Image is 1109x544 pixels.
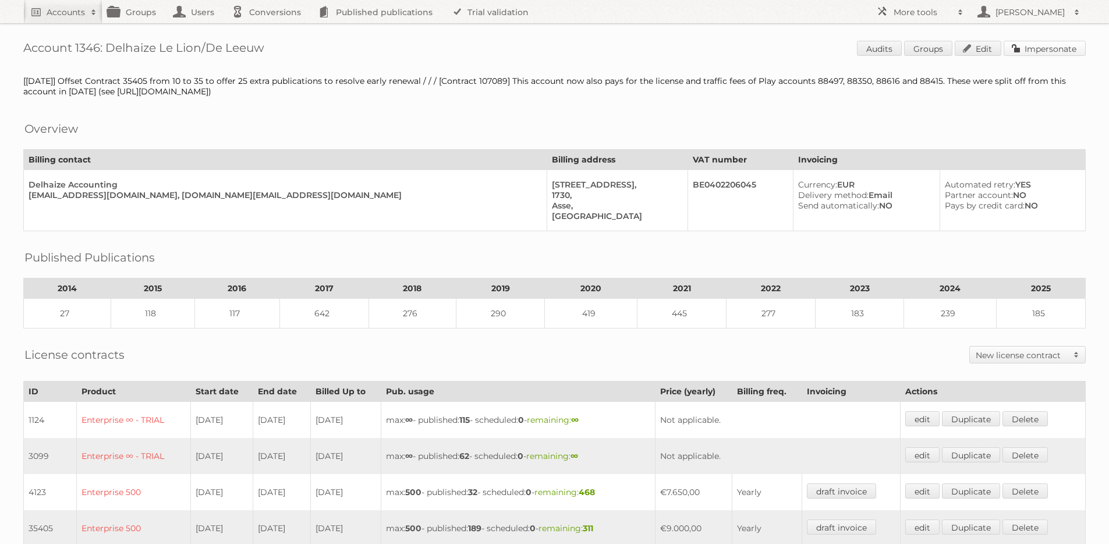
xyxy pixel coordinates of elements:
[459,415,470,425] strong: 115
[905,411,940,426] a: edit
[527,415,579,425] span: remaining:
[942,411,1000,426] a: Duplicate
[1004,41,1086,56] a: Impersonate
[945,200,1025,211] span: Pays by credit card:
[942,520,1000,535] a: Duplicate
[468,523,481,534] strong: 189
[24,278,111,299] th: 2014
[905,483,940,499] a: edit
[970,347,1085,363] a: New license contract
[798,200,879,211] span: Send automatically:
[807,483,876,499] a: draft invoice
[798,179,930,190] div: EUR
[381,474,656,510] td: max: - published: - scheduled: -
[111,278,194,299] th: 2015
[901,381,1086,402] th: Actions
[369,299,456,328] td: 276
[194,299,280,328] td: 117
[732,474,802,510] td: Yearly
[456,299,545,328] td: 290
[656,381,732,402] th: Price (yearly)
[24,381,77,402] th: ID
[815,278,904,299] th: 2023
[1002,411,1048,426] a: Delete
[29,179,537,190] div: Delhaize Accounting
[381,438,656,474] td: max: - published: - scheduled: -
[24,150,547,170] th: Billing contact
[24,402,77,439] td: 1124
[405,451,413,461] strong: ∞
[732,381,802,402] th: Billing freq.
[656,438,901,474] td: Not applicable.
[76,381,190,402] th: Product
[280,278,369,299] th: 2017
[547,150,688,170] th: Billing address
[571,415,579,425] strong: ∞
[798,190,869,200] span: Delivery method:
[253,402,310,439] td: [DATE]
[552,200,679,211] div: Asse,
[381,402,656,439] td: max: - published: - scheduled: -
[798,190,930,200] div: Email
[24,438,77,474] td: 3099
[23,76,1086,97] div: [[DATE]] Offset Contract 35405 from 10 to 35 to offer 25 extra publications to resolve early rene...
[798,200,930,211] div: NO
[904,299,997,328] td: 239
[1002,520,1048,535] a: Delete
[310,381,381,402] th: Billed Up to
[310,474,381,510] td: [DATE]
[798,179,837,190] span: Currency:
[656,402,901,439] td: Not applicable.
[993,6,1068,18] h2: [PERSON_NAME]
[369,278,456,299] th: 2018
[942,483,1000,499] a: Duplicate
[955,41,1001,56] a: Edit
[905,520,940,535] a: edit
[190,381,253,402] th: Start date
[945,200,1076,211] div: NO
[583,523,593,534] strong: 311
[945,190,1013,200] span: Partner account:
[526,487,532,497] strong: 0
[29,190,537,200] div: [EMAIL_ADDRESS][DOMAIN_NAME], [DOMAIN_NAME][EMAIL_ADDRESS][DOMAIN_NAME]
[1002,483,1048,499] a: Delete
[793,150,1086,170] th: Invoicing
[530,523,536,534] strong: 0
[111,299,194,328] td: 118
[23,41,1086,58] h1: Account 1346: Delhaize Le Lion/De Leeuw
[552,211,679,221] div: [GEOGRAPHIC_DATA]
[76,402,190,439] td: Enterprise ∞ - TRIAL
[310,438,381,474] td: [DATE]
[976,349,1068,361] h2: New license contract
[945,190,1076,200] div: NO
[942,447,1000,462] a: Duplicate
[802,381,901,402] th: Invoicing
[945,179,1076,190] div: YES
[24,474,77,510] td: 4123
[518,415,524,425] strong: 0
[194,278,280,299] th: 2016
[545,278,637,299] th: 2020
[538,523,593,534] span: remaining:
[405,415,413,425] strong: ∞
[815,299,904,328] td: 183
[47,6,85,18] h2: Accounts
[1002,447,1048,462] a: Delete
[190,474,253,510] td: [DATE]
[459,451,469,461] strong: 62
[381,381,656,402] th: Pub. usage
[726,278,815,299] th: 2022
[76,438,190,474] td: Enterprise ∞ - TRIAL
[552,190,679,200] div: 1730,
[253,381,310,402] th: End date
[190,438,253,474] td: [DATE]
[637,278,727,299] th: 2021
[656,474,732,510] td: €7.650,00
[405,487,421,497] strong: 500
[545,299,637,328] td: 419
[579,487,595,497] strong: 468
[253,474,310,510] td: [DATE]
[24,120,78,137] h2: Overview
[24,249,155,266] h2: Published Publications
[894,6,952,18] h2: More tools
